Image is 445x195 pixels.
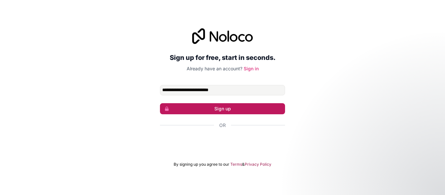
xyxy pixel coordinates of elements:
input: Email address [160,85,285,95]
button: Sign up [160,103,285,114]
span: Already have an account? [187,66,242,71]
a: Sign in [244,66,259,71]
h2: Sign up for free, start in seconds. [160,52,285,63]
iframe: Intercom notifications message [315,146,445,192]
a: Privacy Policy [245,162,271,167]
span: Or [219,122,226,129]
span: By signing up you agree to our [174,162,229,167]
span: & [242,162,245,167]
iframe: Sign in with Google Button [157,136,288,150]
a: Terms [230,162,242,167]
